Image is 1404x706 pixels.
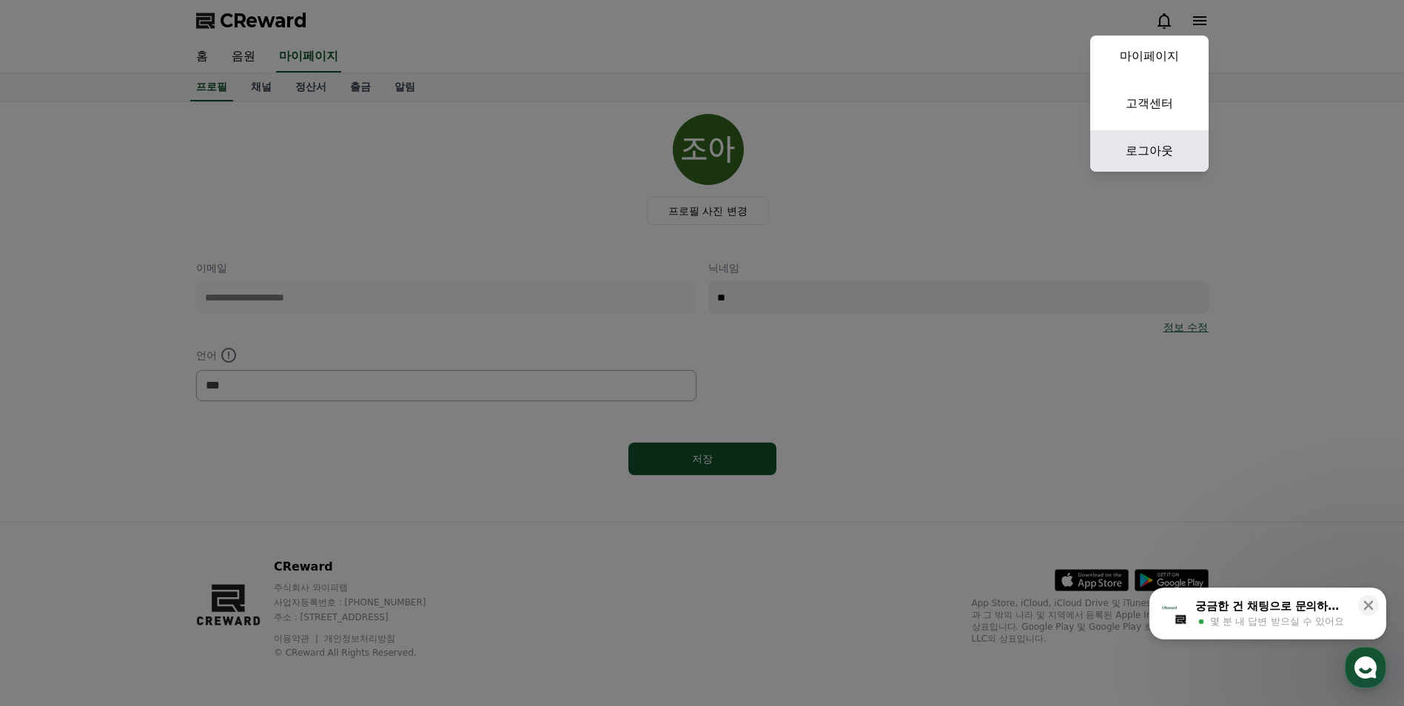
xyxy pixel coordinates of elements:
[1090,130,1209,172] a: 로그아웃
[4,469,98,506] a: 홈
[191,469,284,506] a: 설정
[1090,36,1209,172] button: 마이페이지 고객센터 로그아웃
[1090,36,1209,77] a: 마이페이지
[47,491,56,503] span: 홈
[135,492,153,504] span: 대화
[229,491,246,503] span: 설정
[1090,83,1209,124] a: 고객센터
[98,469,191,506] a: 대화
